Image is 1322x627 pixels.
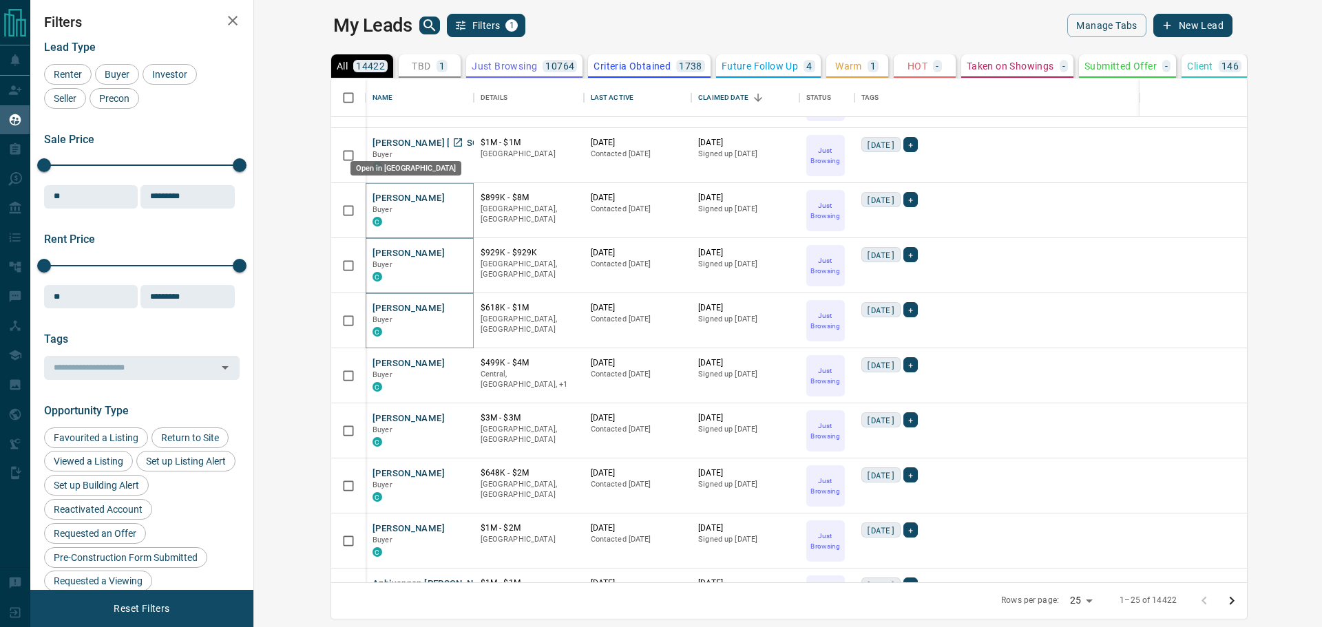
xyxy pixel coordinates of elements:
[698,314,793,325] p: Signed up [DATE]
[835,61,862,71] p: Warm
[449,134,467,151] a: Open in New Tab
[44,14,240,30] h2: Filters
[44,571,152,591] div: Requested a Viewing
[679,61,702,71] p: 1738
[698,369,793,380] p: Signed up [DATE]
[908,303,913,317] span: +
[373,137,519,150] button: [PERSON_NAME] [PERSON_NAME]
[1084,61,1157,71] p: Submitted Offer
[481,259,577,280] p: [GEOGRAPHIC_DATA], [GEOGRAPHIC_DATA]
[373,192,445,205] button: [PERSON_NAME]
[49,504,147,515] span: Reactivated Account
[49,480,144,491] span: Set up Building Alert
[698,534,793,545] p: Signed up [DATE]
[584,78,692,117] div: Last Active
[373,382,382,392] div: condos.ca
[44,404,129,417] span: Opportunity Type
[591,369,685,380] p: Contacted [DATE]
[722,61,798,71] p: Future Follow Up
[439,61,445,71] p: 1
[373,437,382,447] div: condos.ca
[698,302,793,314] p: [DATE]
[49,575,147,586] span: Requested a Viewing
[903,192,918,207] div: +
[866,193,896,206] span: [DATE]
[474,78,584,117] div: Details
[808,255,843,276] p: Just Browsing
[1187,61,1213,71] p: Client
[44,499,152,520] div: Reactivated Account
[698,467,793,479] p: [DATE]
[216,358,235,377] button: Open
[481,357,577,369] p: $499K - $4M
[808,145,843,166] p: Just Browsing
[481,247,577,259] p: $929K - $929K
[44,451,133,471] div: Viewed a Listing
[870,61,876,71] p: 1
[903,247,918,262] div: +
[903,302,918,317] div: +
[698,247,793,259] p: [DATE]
[356,61,385,71] p: 14422
[1064,591,1098,610] div: 25
[95,64,139,85] div: Buyer
[90,88,139,109] div: Precon
[481,522,577,534] p: $1M - $2M
[333,14,412,36] h1: My Leads
[44,133,94,146] span: Sale Price
[1221,61,1239,71] p: 146
[698,522,793,534] p: [DATE]
[481,137,577,149] p: $1M - $1M
[373,217,382,226] div: condos.ca
[373,535,392,544] span: Buyer
[481,467,577,479] p: $648K - $2M
[373,247,445,260] button: [PERSON_NAME]
[481,534,577,545] p: [GEOGRAPHIC_DATA]
[49,93,81,104] span: Seller
[808,365,843,386] p: Just Browsing
[373,357,445,370] button: [PERSON_NAME]
[591,302,685,314] p: [DATE]
[447,14,526,37] button: Filters1
[481,479,577,500] p: [GEOGRAPHIC_DATA], [GEOGRAPHIC_DATA]
[907,61,927,71] p: HOT
[151,427,229,448] div: Return to Site
[866,138,896,151] span: [DATE]
[591,137,685,149] p: [DATE]
[373,302,445,315] button: [PERSON_NAME]
[143,64,197,85] div: Investor
[1067,14,1146,37] button: Manage Tabs
[481,369,577,390] p: Vancouver
[373,425,392,434] span: Buyer
[806,78,832,117] div: Status
[44,88,86,109] div: Seller
[1153,14,1232,37] button: New Lead
[1218,587,1246,615] button: Go to next page
[373,577,496,591] button: Azhivannan [PERSON_NAME]
[373,480,392,489] span: Buyer
[808,476,843,496] p: Just Browsing
[1001,595,1059,606] p: Rows per page:
[698,137,793,149] p: [DATE]
[105,597,178,620] button: Reset Filters
[866,578,896,592] span: [DATE]
[748,88,768,107] button: Sort
[94,93,134,104] span: Precon
[44,332,68,346] span: Tags
[908,468,913,482] span: +
[866,248,896,262] span: [DATE]
[698,259,793,270] p: Signed up [DATE]
[373,467,445,480] button: [PERSON_NAME]
[481,577,577,589] p: $1M - $1M
[545,61,574,71] p: 10764
[698,412,793,424] p: [DATE]
[49,528,141,539] span: Requested an Offer
[44,523,146,544] div: Requested an Offer
[1062,61,1065,71] p: -
[698,192,793,204] p: [DATE]
[591,149,685,160] p: Contacted [DATE]
[373,492,382,502] div: condos.ca
[373,260,392,269] span: Buyer
[903,577,918,593] div: +
[147,69,192,80] span: Investor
